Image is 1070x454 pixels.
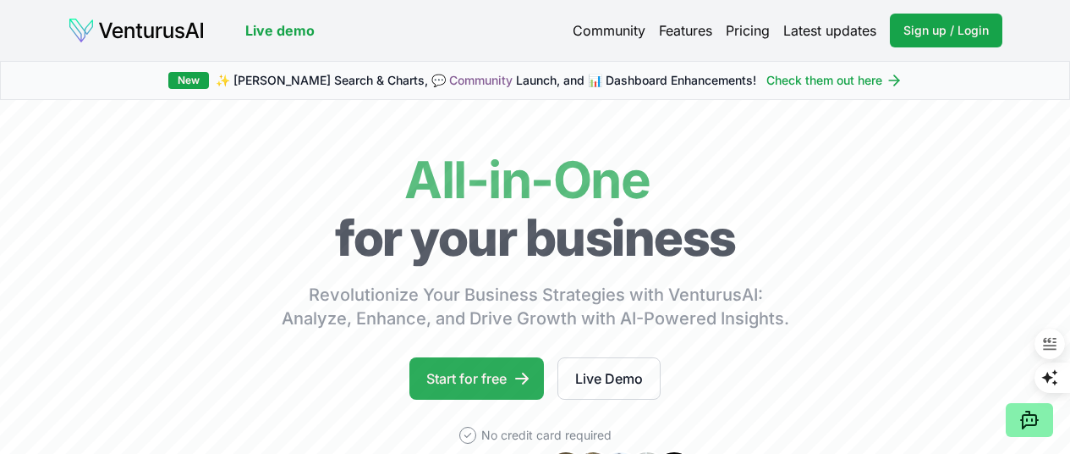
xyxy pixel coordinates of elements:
span: Sign up / Login [903,22,989,39]
a: Community [573,20,645,41]
img: logo [68,17,205,44]
a: Pricing [726,20,770,41]
a: Latest updates [783,20,876,41]
a: Start for free [409,357,544,400]
div: New [168,72,209,89]
a: Live Demo [557,357,661,400]
a: Live demo [245,20,315,41]
a: Sign up / Login [890,14,1002,47]
a: Features [659,20,712,41]
a: Community [449,73,513,87]
a: Check them out here [766,72,903,89]
span: ✨ [PERSON_NAME] Search & Charts, 💬 Launch, and 📊 Dashboard Enhancements! [216,72,756,89]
